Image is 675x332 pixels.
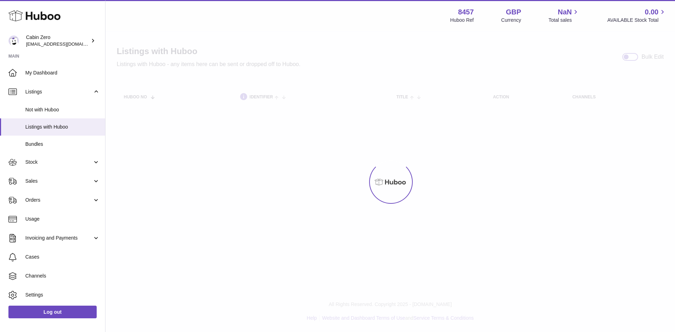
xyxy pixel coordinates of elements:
div: Huboo Ref [450,17,474,24]
span: NaN [558,7,572,17]
span: Usage [25,216,100,222]
span: Cases [25,254,100,260]
span: 0.00 [645,7,658,17]
strong: 8457 [458,7,474,17]
span: My Dashboard [25,70,100,76]
span: AVAILABLE Stock Total [607,17,667,24]
span: Total sales [548,17,580,24]
span: Invoicing and Payments [25,235,92,241]
span: Settings [25,292,100,298]
span: Orders [25,197,92,203]
div: Cabin Zero [26,34,89,47]
span: Bundles [25,141,100,148]
strong: GBP [506,7,521,17]
div: Currency [501,17,521,24]
span: Listings with Huboo [25,124,100,130]
img: internalAdmin-8457@internal.huboo.com [8,35,19,46]
a: NaN Total sales [548,7,580,24]
span: [EMAIL_ADDRESS][DOMAIN_NAME] [26,41,103,47]
span: Not with Huboo [25,106,100,113]
a: Log out [8,306,97,318]
span: Stock [25,159,92,165]
span: Channels [25,273,100,279]
span: Sales [25,178,92,184]
span: Listings [25,89,92,95]
a: 0.00 AVAILABLE Stock Total [607,7,667,24]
